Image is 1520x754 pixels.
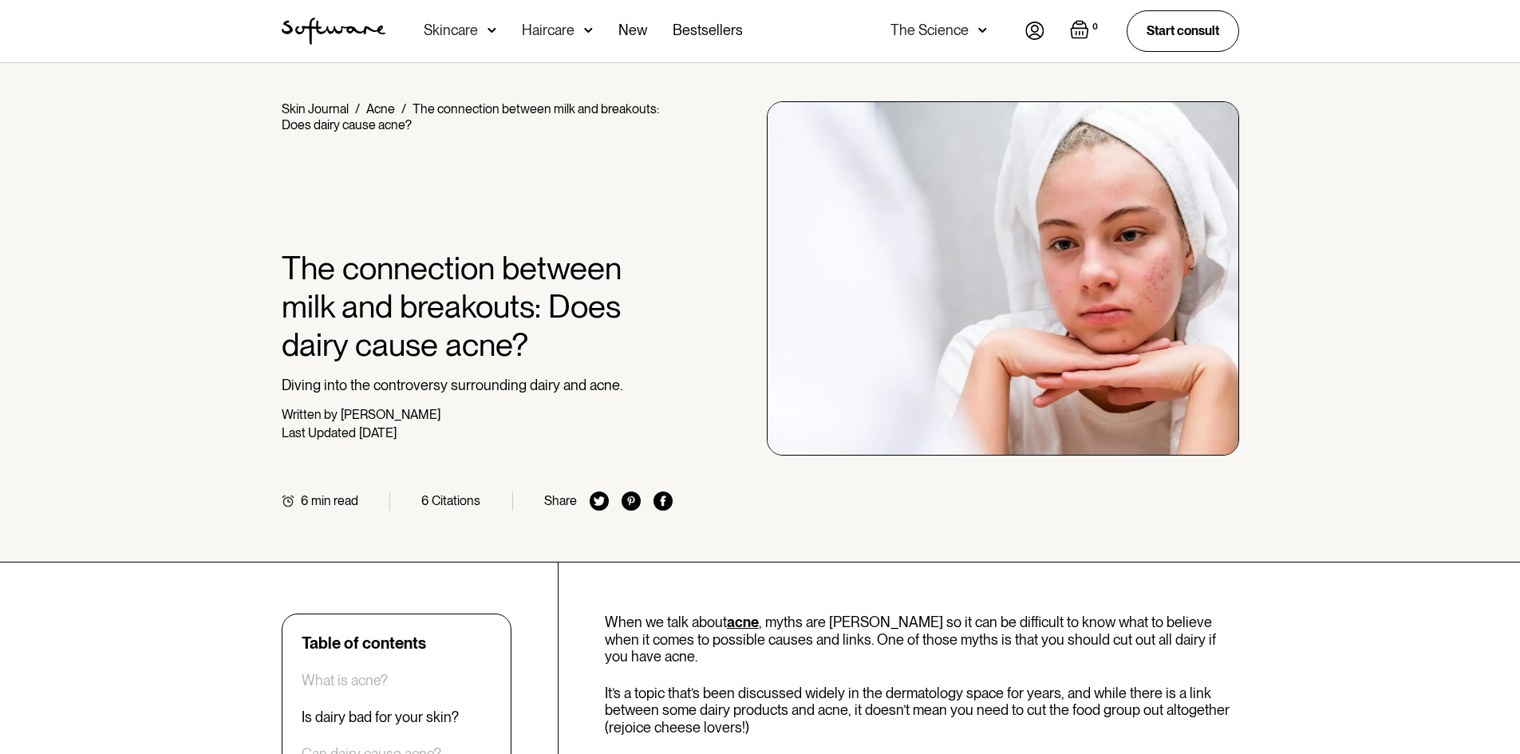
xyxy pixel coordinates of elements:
[282,425,356,440] div: Last Updated
[1089,20,1101,34] div: 0
[311,493,358,508] div: min read
[302,634,426,653] div: Table of contents
[302,709,459,726] a: Is dairy bad for your skin?
[605,614,1239,665] p: When we talk about , myths are [PERSON_NAME] so it can be difficult to know what to believe when ...
[282,407,338,422] div: Written by
[282,377,673,394] p: Diving into the controversy surrounding dairy and acne.
[522,22,574,38] div: Haircare
[488,22,496,38] img: arrow down
[282,18,385,45] img: Software Logo
[301,493,308,508] div: 6
[432,493,480,508] div: Citations
[341,407,440,422] div: [PERSON_NAME]
[727,614,759,630] a: acne
[584,22,593,38] img: arrow down
[359,425,397,440] div: [DATE]
[355,101,360,116] div: /
[366,101,395,116] a: Acne
[890,22,969,38] div: The Science
[282,101,349,116] a: Skin Journal
[544,493,577,508] div: Share
[590,491,609,511] img: twitter icon
[1070,20,1101,42] a: Open empty cart
[282,249,673,364] h1: The connection between milk and breakouts: Does dairy cause acne?
[421,493,428,508] div: 6
[401,101,406,116] div: /
[653,491,673,511] img: facebook icon
[282,18,385,45] a: home
[424,22,478,38] div: Skincare
[605,685,1239,736] p: It’s a topic that’s been discussed widely in the dermatology space for years, and while there is ...
[622,491,641,511] img: pinterest icon
[282,101,659,132] div: The connection between milk and breakouts: Does dairy cause acne?
[978,22,987,38] img: arrow down
[302,672,388,689] a: What is acne?
[1127,10,1239,51] a: Start consult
